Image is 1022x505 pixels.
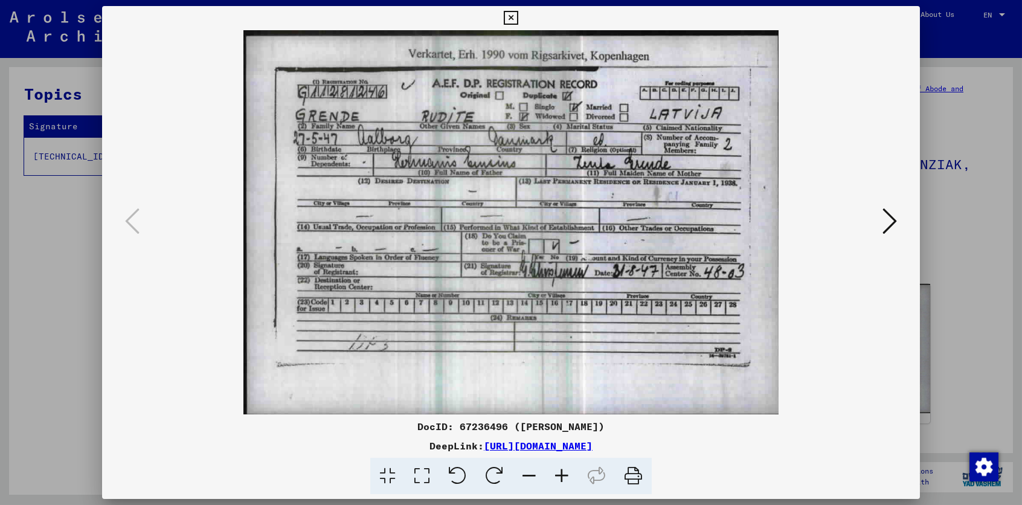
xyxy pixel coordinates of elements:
a: [URL][DOMAIN_NAME] [484,440,593,452]
div: Change consent [969,452,998,481]
div: DocID: 67236496 ([PERSON_NAME]) [102,419,920,434]
img: Change consent [969,452,998,481]
div: DeepLink: [102,439,920,453]
img: 001.jpg [143,30,879,414]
